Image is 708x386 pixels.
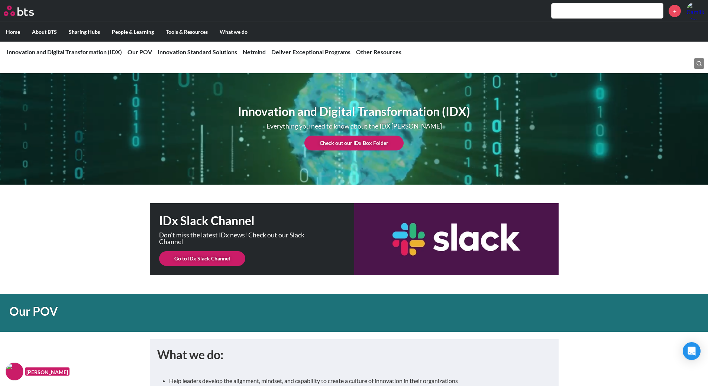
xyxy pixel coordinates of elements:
a: Other Resources [356,48,401,55]
h1: IDx Slack Channel [159,213,354,229]
h1: Our POV [9,303,492,320]
label: People & Learning [106,22,160,42]
li: Help leaders develop the alignment, mindset, and capability to create a culture of innovation in ... [169,377,545,385]
img: Camilla Giovagnoli [686,2,704,20]
a: Go home [4,6,48,16]
h1: Innovation and Digital Transformation (IDX) [238,103,470,120]
img: F [6,363,23,380]
p: Everything you need to know about the IDX [PERSON_NAME] [261,123,447,130]
label: Tools & Resources [160,22,214,42]
img: BTS Logo [4,6,34,16]
div: Open Intercom Messenger [683,342,701,360]
a: Profile [686,2,704,20]
a: + [669,5,681,17]
a: Go to IDx Slack Channel [159,251,245,266]
a: Deliver Exceptional Programs [271,48,350,55]
figcaption: [PERSON_NAME] [25,367,69,376]
h1: What we do: [157,347,551,363]
p: Don't miss the latest IDx news! Check out our Slack Channel [159,232,315,245]
label: Sharing Hubs [63,22,106,42]
label: What we do [214,22,253,42]
a: Innovation and Digital Transformation (IDX) [7,48,122,55]
a: Netmind [243,48,266,55]
a: Our POV [127,48,152,55]
a: Check out our IDx Box Folder [304,136,404,150]
label: About BTS [26,22,63,42]
a: Innovation Standard Solutions [158,48,237,55]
